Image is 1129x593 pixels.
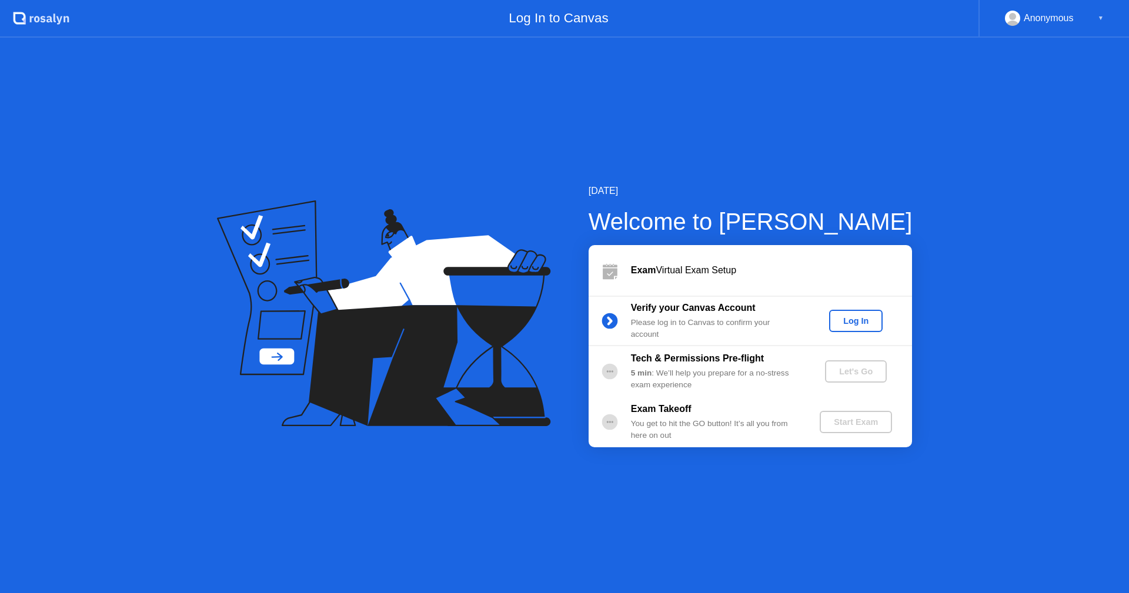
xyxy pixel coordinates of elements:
[589,184,913,198] div: [DATE]
[589,204,913,239] div: Welcome to [PERSON_NAME]
[631,367,800,391] div: : We’ll help you prepare for a no-stress exam experience
[631,265,656,275] b: Exam
[829,310,883,332] button: Log In
[830,367,882,376] div: Let's Go
[631,353,764,363] b: Tech & Permissions Pre-flight
[825,360,887,383] button: Let's Go
[834,316,878,326] div: Log In
[820,411,892,433] button: Start Exam
[631,263,912,277] div: Virtual Exam Setup
[631,368,652,377] b: 5 min
[631,317,800,341] div: Please log in to Canvas to confirm your account
[631,404,692,414] b: Exam Takeoff
[1098,11,1104,26] div: ▼
[631,303,756,313] b: Verify your Canvas Account
[631,418,800,442] div: You get to hit the GO button! It’s all you from here on out
[824,417,887,427] div: Start Exam
[1024,11,1074,26] div: Anonymous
